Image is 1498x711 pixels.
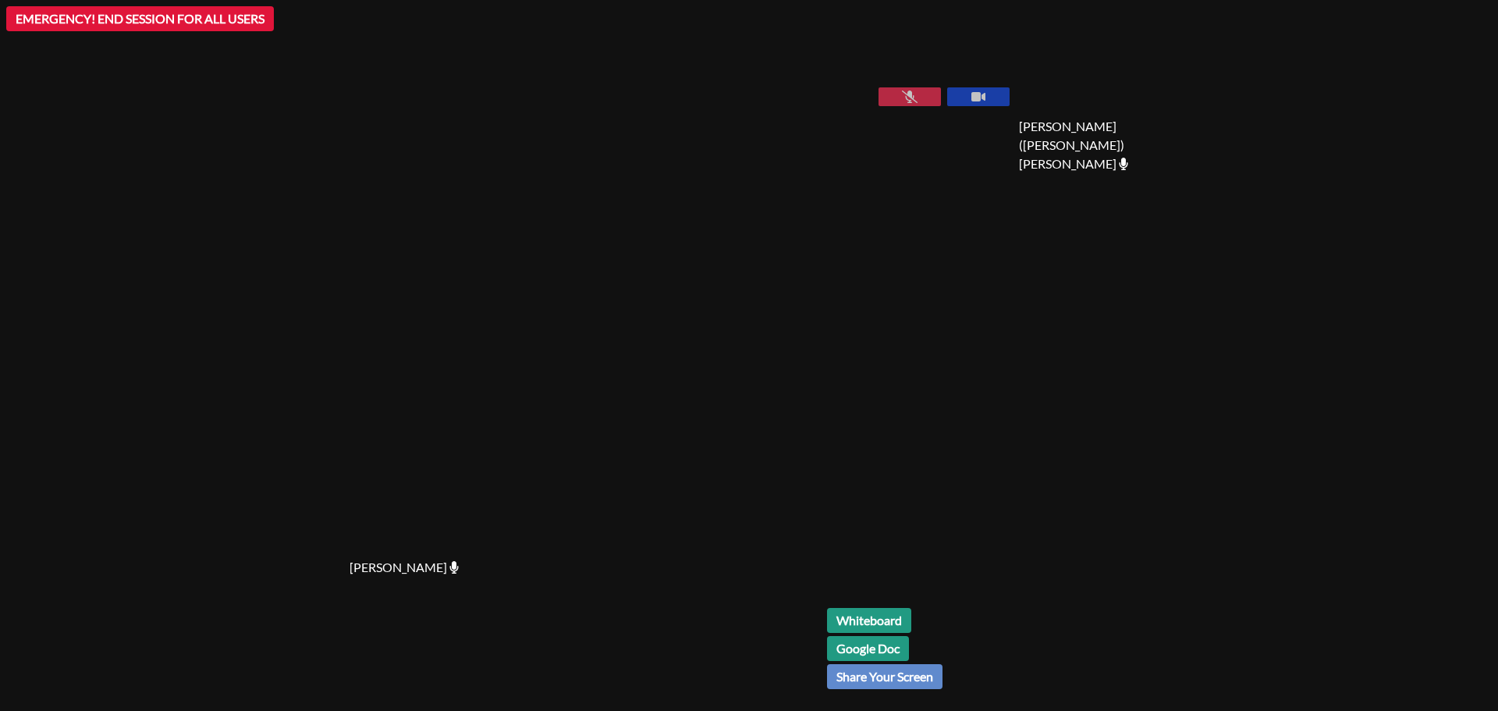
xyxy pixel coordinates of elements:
button: Share Your Screen [827,664,942,689]
span: [PERSON_NAME] [350,558,459,577]
a: Google Doc [827,636,909,661]
a: Whiteboard [827,608,911,633]
button: EMERGENCY! END SESSION FOR ALL USERS [6,6,274,31]
span: [PERSON_NAME] ([PERSON_NAME]) [PERSON_NAME] [1019,117,1192,173]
